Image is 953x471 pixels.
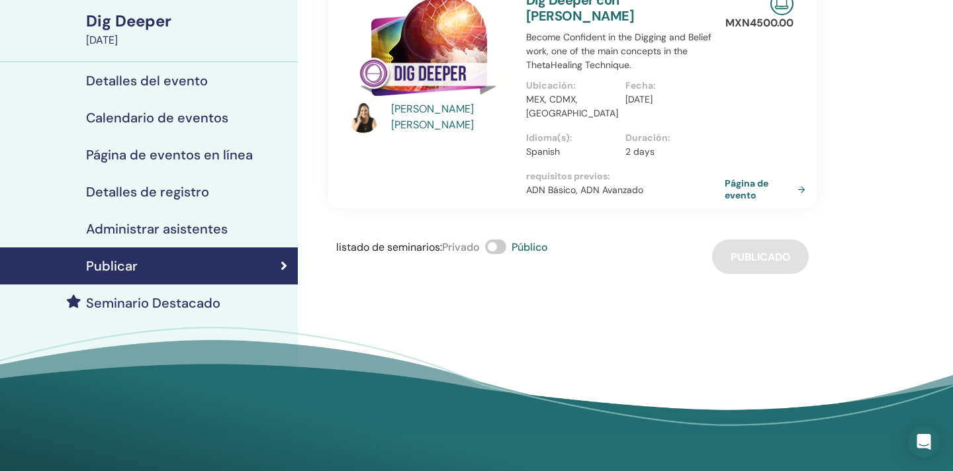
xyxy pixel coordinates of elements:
img: default.jpg [347,101,379,133]
h4: Página de eventos en línea [86,147,253,163]
div: [DATE] [86,32,290,48]
p: Idioma(s) : [526,131,617,145]
span: listado de seminarios : [336,240,442,254]
p: MEX, CDMX, [GEOGRAPHIC_DATA] [526,93,617,120]
h4: Detalles del evento [86,73,208,89]
p: MXN 4500.00 [725,15,794,31]
span: Público [512,240,548,254]
p: Become Confident in the Digging and Belief work, one of the main concepts in the ThetaHealing Tec... [526,30,725,72]
p: Spanish [526,145,617,159]
p: [DATE] [625,93,717,107]
p: Fecha : [625,79,717,93]
h4: Detalles de registro [86,184,209,200]
h4: Seminario Destacado [86,295,220,311]
p: ADN Básico, ADN Avanzado [526,183,725,197]
p: 2 days [625,145,717,159]
a: [PERSON_NAME] [PERSON_NAME] [391,101,514,133]
div: Open Intercom Messenger [908,426,940,458]
p: requisitos previos : [526,169,725,183]
a: Dig Deeper[DATE] [78,10,298,48]
h4: Publicar [86,258,138,274]
p: Ubicación : [526,79,617,93]
h4: Calendario de eventos [86,110,228,126]
a: Página de evento [725,177,811,201]
p: Duración : [625,131,717,145]
h4: Administrar asistentes [86,221,228,237]
span: Privado [442,240,480,254]
div: Dig Deeper [86,10,290,32]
